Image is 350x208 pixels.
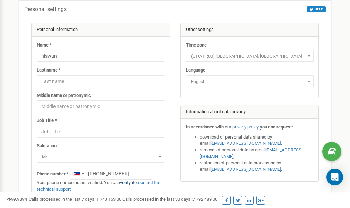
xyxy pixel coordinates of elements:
[37,50,164,62] input: Name
[24,6,67,13] h5: Personal settings
[193,197,217,202] u: 7 792 489,00
[188,51,311,61] span: (UTC-11:00) Pacific/Midway
[37,143,57,149] label: Salutation
[7,197,28,202] span: 99,989%
[37,42,52,49] label: Name *
[32,23,170,37] div: Personal information
[186,67,205,74] label: Language
[37,180,164,192] p: Your phone number is not verified. You can or
[70,168,152,180] input: +1-800-555-55-55
[70,168,86,179] div: Telephone country code
[120,180,134,185] a: verify it
[122,197,217,202] span: Calls processed in the last 30 days :
[326,169,343,185] div: Open Intercom Messenger
[307,6,326,12] button: HELP
[200,160,314,173] li: restriction of personal data processing by email .
[37,67,61,74] label: Last name *
[211,167,281,172] a: [EMAIL_ADDRESS][DOMAIN_NAME]
[186,42,207,49] label: Time zone
[37,180,160,192] a: contact the technical support
[211,141,281,146] a: [EMAIL_ADDRESS][DOMAIN_NAME]
[37,171,69,177] label: Phone number *
[186,50,314,62] span: (UTC-11:00) Pacific/Midway
[37,151,164,163] span: Mr.
[37,92,91,99] label: Middle name or patronymic
[37,100,164,112] input: Middle name or patronymic
[200,134,314,147] li: download of personal data shared by email ,
[186,75,314,87] span: English
[186,124,231,130] strong: In accordance with our
[37,75,164,87] input: Last name
[232,124,259,130] a: privacy policy
[39,152,162,162] span: Mr.
[96,197,121,202] u: 1 743 163,00
[29,197,121,202] span: Calls processed in the last 7 days :
[181,23,319,37] div: Other settings
[37,126,164,138] input: Job Title
[200,147,314,160] li: removal of personal data by email ,
[200,147,302,159] a: [EMAIL_ADDRESS][DOMAIN_NAME]
[188,77,311,86] span: English
[181,105,319,119] div: Information about data privacy
[260,124,293,130] strong: you can request:
[37,117,57,124] label: Job Title *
